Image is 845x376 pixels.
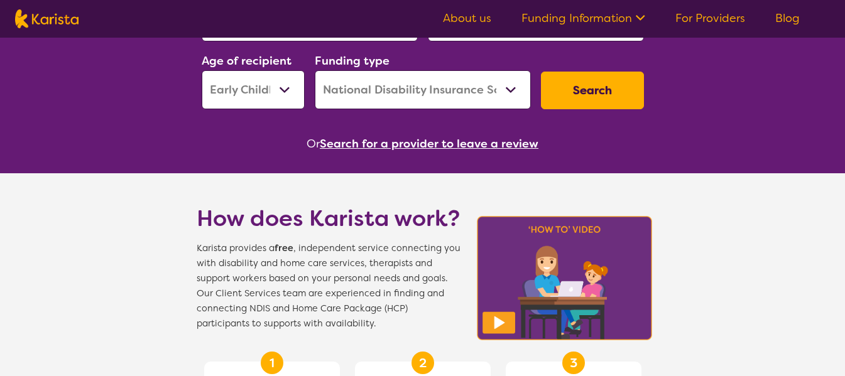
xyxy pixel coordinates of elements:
button: Search [541,72,644,109]
a: Funding Information [521,11,645,26]
img: Karista logo [15,9,79,28]
b: free [275,242,293,254]
span: Karista provides a , independent service connecting you with disability and home care services, t... [197,241,461,331]
div: 1 [261,352,283,374]
img: Karista video [473,212,657,344]
div: 2 [412,352,434,374]
a: Blog [775,11,800,26]
iframe: Chat Window [789,323,828,362]
span: Or [307,134,320,153]
label: Age of recipient [202,53,292,68]
a: About us [443,11,491,26]
button: Search for a provider to leave a review [320,134,538,153]
label: Funding type [315,53,390,68]
div: 3 [562,352,585,374]
a: For Providers [675,11,745,26]
h1: How does Karista work? [197,203,461,234]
